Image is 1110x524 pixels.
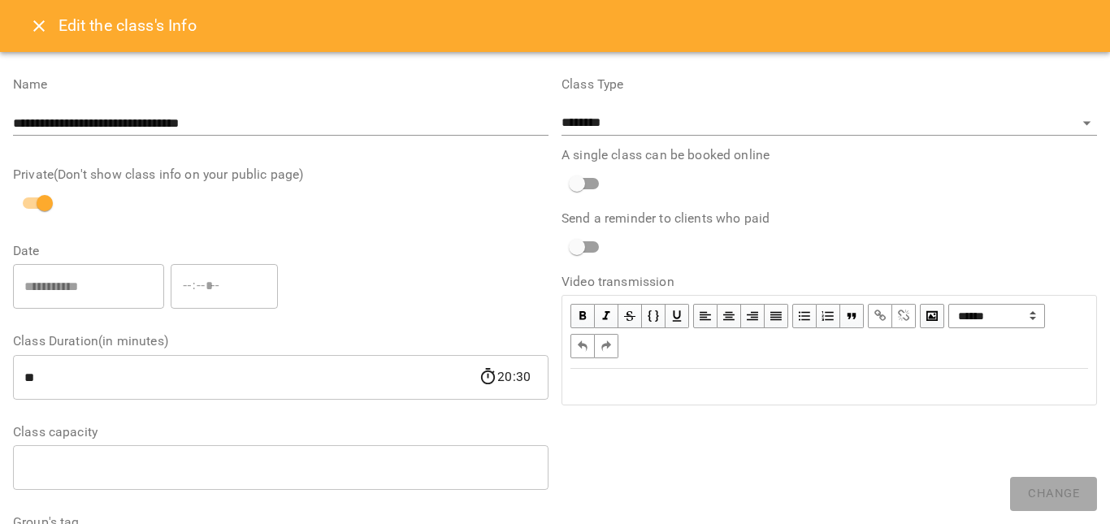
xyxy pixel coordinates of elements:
button: Link [868,304,892,328]
div: Edit text [563,370,1095,404]
label: Class Duration(in minutes) [13,335,548,348]
h6: Edit the class's Info [59,13,197,38]
button: Blockquote [840,304,864,328]
button: Align Justify [765,304,788,328]
button: Image [920,304,944,328]
button: Bold [570,304,595,328]
label: Video transmission [562,275,1097,288]
label: Name [13,78,548,91]
label: Send a reminder to clients who paid [562,212,1097,225]
label: A single class can be booked online [562,149,1097,162]
span: Normal [948,304,1045,328]
button: Remove Link [892,304,916,328]
label: Date [13,245,548,258]
label: Class capacity [13,426,548,439]
button: Align Right [741,304,765,328]
button: Undo [570,334,595,358]
button: Align Left [693,304,718,328]
button: Redo [595,334,618,358]
select: Block type [948,304,1045,328]
button: Close [20,6,59,45]
button: Underline [666,304,689,328]
button: Align Center [718,304,741,328]
button: Italic [595,304,618,328]
button: UL [792,304,817,328]
button: Strikethrough [618,304,642,328]
button: OL [817,304,840,328]
label: Private(Don't show class info on your public page) [13,168,548,181]
label: Class Type [562,78,1097,91]
button: Monospace [642,304,666,328]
